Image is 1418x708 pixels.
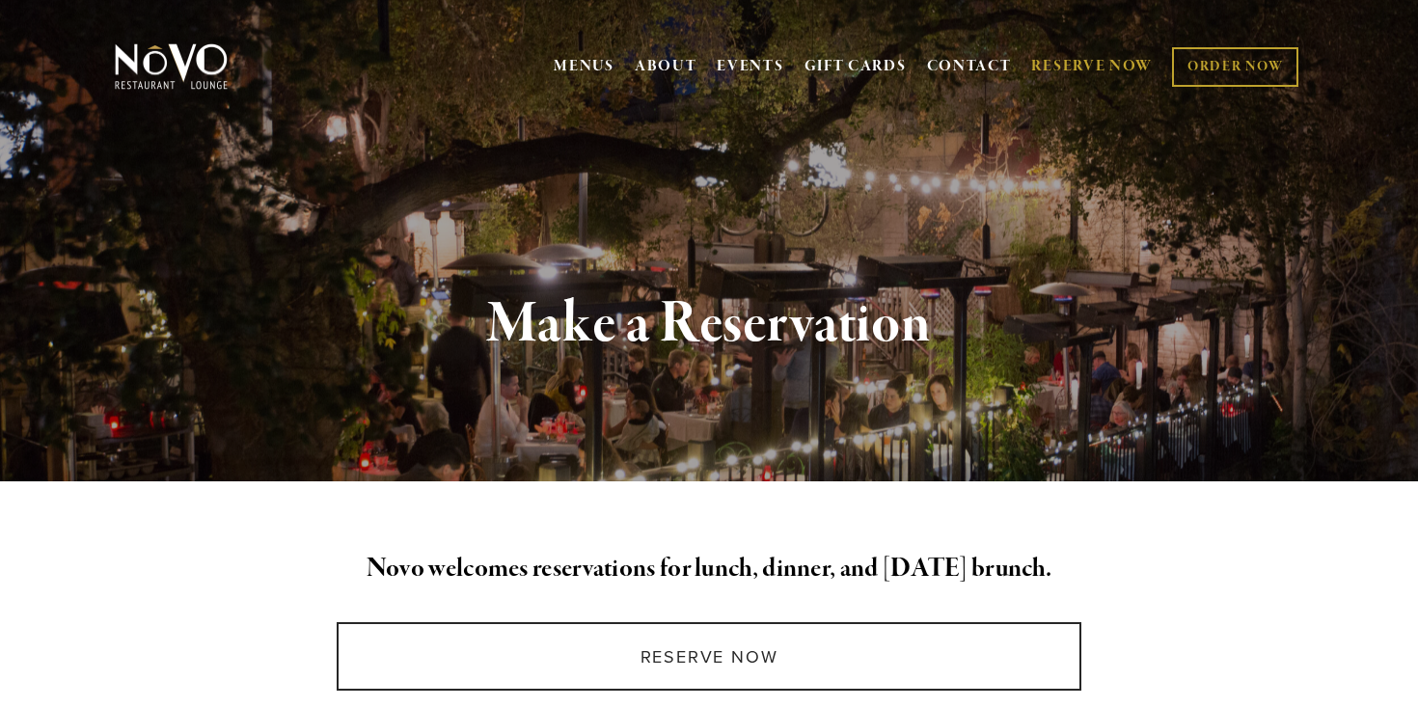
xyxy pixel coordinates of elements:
[111,42,232,91] img: Novo Restaurant &amp; Lounge
[717,57,783,76] a: EVENTS
[635,57,697,76] a: ABOUT
[554,57,614,76] a: MENUS
[1031,48,1153,85] a: RESERVE NOW
[804,48,907,85] a: GIFT CARDS
[927,48,1012,85] a: CONTACT
[337,622,1080,691] a: Reserve Now
[147,549,1271,589] h2: Novo welcomes reservations for lunch, dinner, and [DATE] brunch.
[487,287,932,361] strong: Make a Reservation
[1172,47,1298,87] a: ORDER NOW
